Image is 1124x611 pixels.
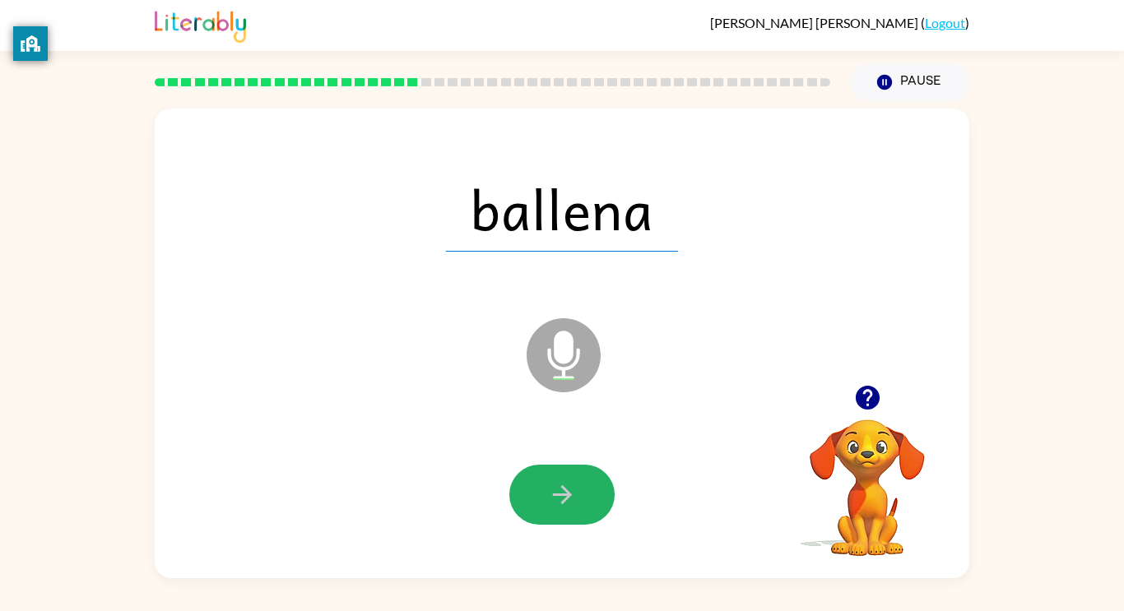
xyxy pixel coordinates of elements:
[155,7,246,43] img: Literably
[850,63,969,101] button: Pause
[710,15,921,30] span: [PERSON_NAME] [PERSON_NAME]
[13,26,48,61] button: privacy banner
[785,394,950,558] video: Your browser must support playing .mp4 files to use Literably. Please try using another browser.
[925,15,965,30] a: Logout
[446,166,678,252] span: ballena
[710,15,969,30] div: ( )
